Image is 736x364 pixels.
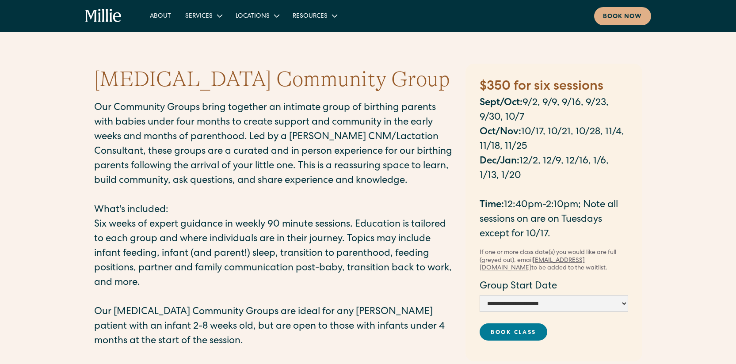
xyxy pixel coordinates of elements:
[178,8,229,23] div: Services
[480,125,628,155] p: 10/17, 10/21, 10/28, 11/4, 11/18, 11/25
[286,8,343,23] div: Resources
[94,291,457,305] p: ‍
[94,101,457,189] p: Our Community Groups bring together an intimate group of birthing parents with babies under four ...
[236,12,270,21] div: Locations
[594,7,651,25] a: Book now
[480,155,628,184] p: 12/2, 12/9, 12/16, 1/6, 1/13, 1/20
[480,128,521,137] strong: Oct/Nov:
[480,184,628,242] p: ‍ 12:40pm-2:10pm; Note all sessions on are on Tuesdays except for 10/17.
[229,8,286,23] div: Locations
[480,323,548,341] a: Book Class
[480,201,504,210] strong: ‍ Time:
[480,96,628,125] p: 9/2, 9/9, 9/16, 9/23, 9/30, 10/7
[480,99,522,108] strong: Sept/Oct:
[94,203,457,218] p: What's included:
[143,8,178,23] a: About
[480,280,628,294] label: Group Start Date
[94,189,457,203] p: ‍
[603,12,642,22] div: Book now
[480,80,603,94] strong: $350 for six sessions
[480,249,628,273] div: If one or more class date(s) you would like are full (greyed out), email to be added to the waitl...
[185,12,213,21] div: Services
[480,157,519,167] strong: Dec/Jan:
[293,12,328,21] div: Resources
[85,9,122,23] a: home
[94,305,457,349] p: Our [MEDICAL_DATA] Community Groups are ideal for any [PERSON_NAME] patient with an infant 2-8 we...
[94,218,457,291] p: Six weeks of expert guidance in weekly 90 minute sessions. Education is tailored to each group an...
[94,65,450,94] h1: [MEDICAL_DATA] Community Group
